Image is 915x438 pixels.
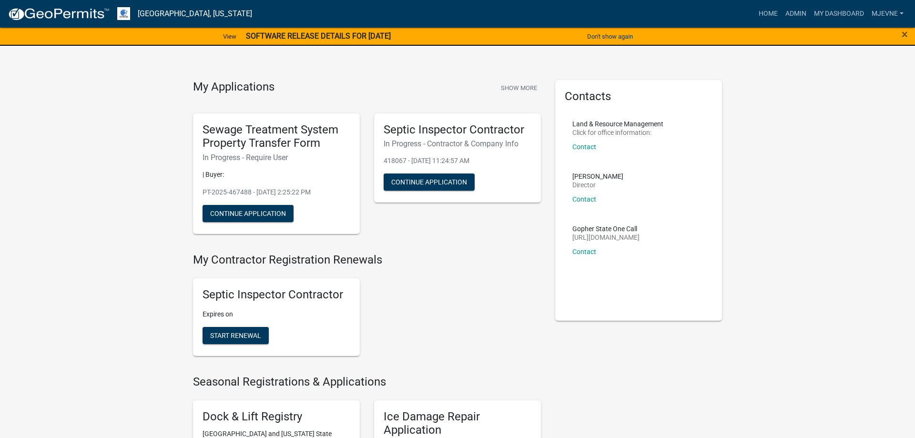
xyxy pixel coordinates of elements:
[384,123,531,137] h5: Septic Inspector Contractor
[210,331,261,339] span: Start Renewal
[583,29,637,44] button: Don't show again
[782,5,810,23] a: Admin
[246,31,391,41] strong: SOFTWARE RELEASE DETAILS FOR [DATE]
[384,410,531,438] h5: Ice Damage Repair Application
[384,156,531,166] p: 418067 - [DATE] 11:24:57 AM
[572,195,596,203] a: Contact
[572,129,663,136] p: Click for office information:
[203,123,350,151] h5: Sewage Treatment System Property Transfer Form
[193,80,274,94] h4: My Applications
[572,234,640,241] p: [URL][DOMAIN_NAME]
[902,28,908,41] span: ×
[193,375,541,389] h4: Seasonal Registrations & Applications
[384,173,475,191] button: Continue Application
[203,170,350,180] p: | Buyer:
[203,410,350,424] h5: Dock & Lift Registry
[565,90,712,103] h5: Contacts
[193,253,541,267] h4: My Contractor Registration Renewals
[219,29,240,44] a: View
[203,327,269,344] button: Start Renewal
[384,139,531,148] h6: In Progress - Contractor & Company Info
[203,288,350,302] h5: Septic Inspector Contractor
[497,80,541,96] button: Show More
[810,5,868,23] a: My Dashboard
[193,253,541,364] wm-registration-list-section: My Contractor Registration Renewals
[138,6,252,22] a: [GEOGRAPHIC_DATA], [US_STATE]
[572,143,596,151] a: Contact
[572,182,623,188] p: Director
[203,205,294,222] button: Continue Application
[203,309,350,319] p: Expires on
[572,225,640,232] p: Gopher State One Call
[572,173,623,180] p: [PERSON_NAME]
[572,248,596,255] a: Contact
[572,121,663,127] p: Land & Resource Management
[755,5,782,23] a: Home
[117,7,130,20] img: Otter Tail County, Minnesota
[868,5,907,23] a: MJevne
[203,153,350,162] h6: In Progress - Require User
[203,187,350,197] p: PT-2025-467488 - [DATE] 2:25:22 PM
[902,29,908,40] button: Close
